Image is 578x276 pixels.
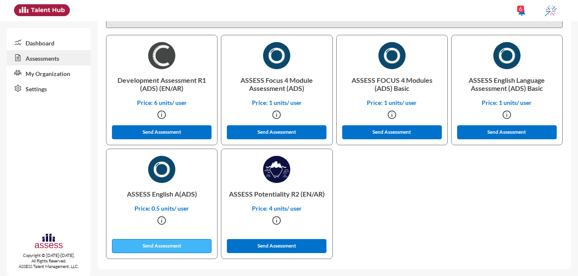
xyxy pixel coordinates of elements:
[343,99,441,106] p: Price: 1 units/ user
[112,125,212,139] button: Send Assessment
[7,65,91,81] a: My Organization
[34,233,63,251] img: assesscompany-logo.png
[228,99,325,106] p: Price: 1 units/ user
[227,125,326,139] button: Send Assessment
[113,205,210,212] p: Price: 0.5 units/ user
[227,239,326,253] button: Send Assessment
[7,35,91,50] a: Dashboard
[113,69,210,99] p: Development Assessment R1 (ADS) (EN/AR)
[113,99,210,106] p: Price: 6 units/ user
[228,183,325,205] p: ASSESS Potentiality R2 (EN/AR)
[517,6,524,12] div: 6
[343,69,441,99] p: ASSESS FOCUS 4 Modules (ADS) Basic
[113,183,210,205] p: ASSESS English A(ADS)
[7,81,91,96] a: Settings
[458,99,555,106] p: Price: 1 units/ user
[228,205,325,212] p: Price: 4 units/ user
[112,239,212,253] button: Send Assessment
[7,50,91,65] a: Assessments
[342,125,442,139] button: Send Assessment
[7,253,91,269] p: Copyright © [DATE]-[DATE]. All Rights Reserved. ASSESS Talent Management, LLC.
[458,69,555,99] p: ASSESS English Language Assessment (ADS) Basic
[228,69,325,99] p: ASSESS Focus 4 Module Assessment (ADS)
[457,125,557,139] button: Send Assessment
[517,6,527,17] mat-icon: notifications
